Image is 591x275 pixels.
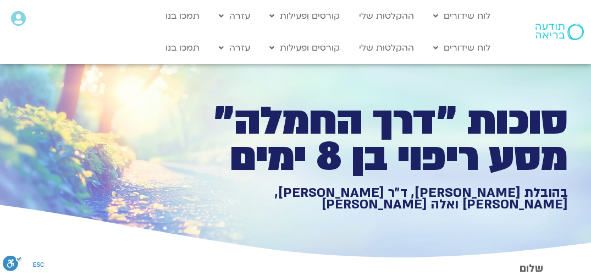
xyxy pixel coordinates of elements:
a: תמכו בנו [160,5,205,26]
a: קורסים ופעילות [264,5,345,26]
img: תודעה בריאה [535,24,584,40]
a: תמכו בנו [160,37,205,58]
h1: סוכות ״דרך החמלה״ מסע ריפוי בן 8 ימים [187,103,568,175]
a: קורסים ופעילות [264,37,345,58]
a: לוח שידורים [428,5,496,26]
a: ההקלטות שלי [354,37,419,58]
a: ההקלטות שלי [354,5,419,26]
a: עזרה [213,37,256,58]
a: עזרה [213,5,256,26]
a: לוח שידורים [428,37,496,58]
h1: בהובלת [PERSON_NAME], ד״ר [PERSON_NAME], [PERSON_NAME] ואלה [PERSON_NAME] [187,187,568,211]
